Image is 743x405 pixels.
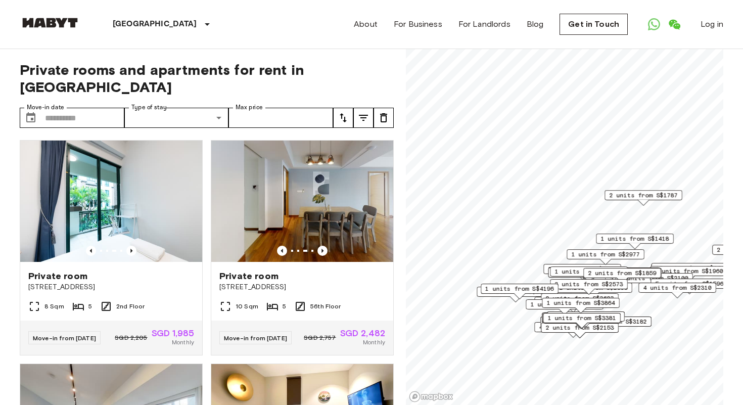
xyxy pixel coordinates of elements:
[277,246,287,256] button: Previous image
[113,18,197,30] p: [GEOGRAPHIC_DATA]
[578,317,647,326] span: 1 units from S$3182
[219,282,385,292] span: [STREET_ADDRESS]
[547,311,625,327] div: Map marker
[548,264,617,274] span: 3 units from S$1985
[541,323,619,338] div: Map marker
[550,279,628,295] div: Map marker
[28,270,87,282] span: Private room
[340,329,385,338] span: SGD 2,482
[605,190,682,206] div: Map marker
[596,234,674,249] div: Map marker
[224,334,287,342] span: Move-in from [DATE]
[567,249,644,265] div: Map marker
[542,313,620,329] div: Map marker
[620,274,688,283] span: 2 units from S$2100
[655,266,723,276] span: 1 units from S$1960
[609,191,678,200] span: 2 units from S$1787
[530,300,599,309] span: 1 units from S$2704
[481,284,559,299] div: Map marker
[317,246,328,256] button: Previous image
[236,103,263,112] label: Max price
[600,234,669,243] span: 1 units from S$1418
[650,266,728,282] div: Map marker
[20,61,394,96] span: Private rooms and apartments for rent in [GEOGRAPHIC_DATA]
[534,322,612,338] div: Map marker
[172,338,194,347] span: Monthly
[651,279,728,294] div: Map marker
[477,287,554,302] div: Map marker
[219,270,278,282] span: Private room
[20,18,80,28] img: Habyt
[409,391,453,402] a: Mapbox logo
[126,246,136,256] button: Previous image
[374,108,394,128] button: tune
[539,323,608,332] span: 4 units from S$1680
[115,333,147,342] span: SGD 2,205
[588,268,657,278] span: 2 units from S$1859
[643,283,712,292] span: 4 units from S$2310
[33,334,96,342] span: Move-in from [DATE]
[550,266,628,282] div: Map marker
[21,108,41,128] button: Choose date
[354,18,378,30] a: About
[583,267,661,283] div: Map marker
[485,284,554,293] span: 1 units from S$4196
[583,268,661,284] div: Map marker
[542,298,620,313] div: Map marker
[638,283,716,298] div: Map marker
[554,283,632,298] div: Map marker
[44,302,64,311] span: 8 Sqm
[655,279,724,288] span: 5 units from S$1596
[554,267,623,276] span: 1 units from S$3024
[304,333,336,342] span: SGD 2,757
[353,108,374,128] button: tune
[236,302,258,311] span: 10 Sqm
[310,302,341,311] span: 56th Floor
[131,103,167,112] label: Type of stay
[211,141,393,262] img: Marketing picture of unit SG-01-072-003-03
[20,140,203,355] a: Previous imagePrevious imagePrivate room[STREET_ADDRESS]8 Sqm52nd FloorMove-in from [DATE]SGD 2,2...
[546,298,615,307] span: 1 units from S$3864
[543,264,621,280] div: Map marker
[152,329,194,338] span: SGD 1,985
[551,312,620,321] span: 1 units from S$4200
[664,14,684,34] a: Open WeChat
[547,313,616,323] span: 1 units from S$3381
[211,140,394,355] a: Previous imagePrevious imagePrivate room[STREET_ADDRESS]10 Sqm556th FloorMove-in from [DATE]SGD 2...
[543,313,621,329] div: Map marker
[542,312,620,328] div: Map marker
[540,317,618,332] div: Map marker
[458,18,510,30] a: For Landlords
[560,14,628,35] a: Get in Touch
[701,18,723,30] a: Log in
[363,338,385,347] span: Monthly
[548,267,629,283] div: Map marker
[333,108,353,128] button: tune
[88,302,92,311] span: 5
[656,263,728,273] span: 10 units from S$1644
[27,103,64,112] label: Move-in date
[644,14,664,34] a: Open WhatsApp
[394,18,442,30] a: For Business
[86,246,96,256] button: Previous image
[584,268,662,284] div: Map marker
[28,282,194,292] span: [STREET_ADDRESS]
[615,273,693,289] div: Map marker
[527,18,544,30] a: Blog
[651,263,732,279] div: Map marker
[20,141,202,262] img: Marketing picture of unit SG-01-083-001-005
[526,299,603,315] div: Map marker
[571,250,640,259] span: 1 units from S$2977
[574,317,652,332] div: Map marker
[283,302,286,311] span: 5
[116,302,145,311] span: 2nd Floor
[554,280,623,289] span: 3 units from S$2573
